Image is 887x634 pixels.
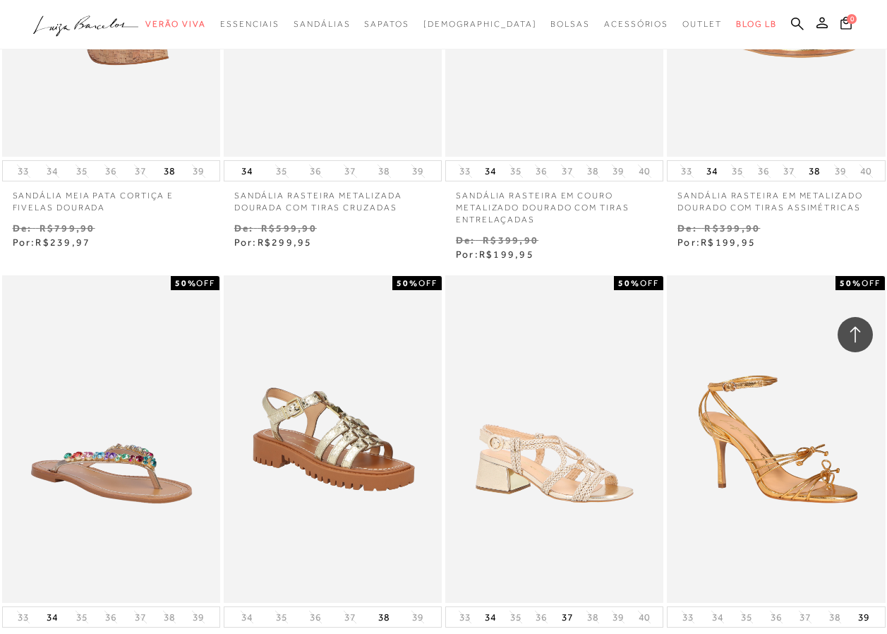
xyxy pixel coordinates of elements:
button: 37 [131,611,150,624]
small: R$599,90 [261,222,317,234]
small: De: [456,234,476,246]
span: Acessórios [604,19,668,29]
button: 36 [766,611,786,624]
img: SANDÁLIA DE SALTO BLOCO EM METALIZADO OURO COM MULTI TRANÇAS [447,277,662,601]
span: 0 [847,14,857,24]
a: categoryNavScreenReaderText [145,11,206,37]
strong: 50% [840,278,862,288]
button: 38 [825,611,845,624]
button: 36 [101,165,121,178]
button: 38 [583,165,603,178]
strong: 50% [618,278,640,288]
span: Bolsas [550,19,590,29]
button: 33 [13,165,33,178]
button: 35 [506,611,526,624]
button: 34 [42,165,62,178]
button: 35 [506,165,526,178]
span: Por: [13,237,91,248]
span: R$239,97 [35,237,90,248]
small: De: [13,222,32,234]
button: 33 [455,165,475,178]
button: 33 [678,611,698,624]
strong: 50% [175,278,197,288]
button: 35 [72,165,92,178]
button: 34 [708,611,728,624]
button: 35 [272,165,291,178]
button: 35 [272,611,291,624]
button: 38 [159,161,179,181]
small: R$399,90 [704,222,760,234]
span: Sandálias [294,19,350,29]
button: 38 [159,611,179,624]
button: 34 [481,161,500,181]
img: Sandália salto alto mini laços dourada [668,277,883,601]
a: categoryNavScreenReaderText [550,11,590,37]
span: OFF [418,278,438,288]
span: Por: [677,237,756,248]
span: OFF [640,278,659,288]
span: R$199,95 [479,249,534,260]
button: 38 [374,607,394,627]
button: 36 [531,165,551,178]
a: BLOG LB [736,11,777,37]
button: 34 [42,607,62,627]
span: Outlet [682,19,722,29]
button: 40 [856,165,876,178]
img: Sandália rasteira tiras pedrarias dourado [4,277,219,601]
small: R$799,90 [40,222,95,234]
a: categoryNavScreenReaderText [682,11,722,37]
button: 37 [795,611,815,624]
button: 37 [557,607,577,627]
a: SANDÁLIA RASTEIRA EM COURO METALIZADO DOURADO COM TIRAS ENTRELAÇADAS [445,181,663,225]
button: 36 [306,165,325,178]
button: 38 [374,165,394,178]
button: 37 [131,165,150,178]
strong: 50% [397,278,418,288]
a: noSubCategoriesText [423,11,537,37]
button: 37 [779,165,799,178]
button: 39 [188,611,208,624]
button: 33 [455,611,475,624]
button: 36 [754,165,773,178]
small: De: [234,222,254,234]
button: 34 [237,161,257,181]
span: R$299,95 [258,237,313,248]
a: SANDÁLIA RASTEIRA EM METALIZADO DOURADO COM TIRAS ASSIMÉTRICAS [667,181,885,214]
button: 34 [481,607,500,627]
button: 35 [737,611,756,624]
button: 38 [583,611,603,624]
button: 35 [728,165,747,178]
button: 39 [854,607,874,627]
button: 37 [557,165,577,178]
button: 39 [608,165,628,178]
a: categoryNavScreenReaderText [364,11,409,37]
span: R$199,95 [701,237,756,248]
small: De: [677,222,697,234]
a: SANDÁLIA FLAT TRATORADA TIRAS REBITE COBRA METALIZADA DOURADA [225,277,440,601]
a: SANDÁLIA RASTEIRA METALIZADA DOURADA COM TIRAS CRUZADAS [224,181,442,214]
span: Essenciais [220,19,279,29]
a: categoryNavScreenReaderText [294,11,350,37]
button: 33 [677,165,696,178]
span: BLOG LB [736,19,777,29]
button: 34 [702,161,722,181]
span: Por: [234,237,313,248]
button: 38 [804,161,824,181]
button: 39 [831,165,850,178]
button: 35 [72,611,92,624]
span: Sapatos [364,19,409,29]
button: 37 [340,165,360,178]
button: 39 [188,165,208,178]
button: 34 [237,611,257,624]
button: 36 [531,611,551,624]
button: 40 [634,165,654,178]
button: 36 [101,611,121,624]
span: Por: [456,249,534,260]
button: 37 [340,611,360,624]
